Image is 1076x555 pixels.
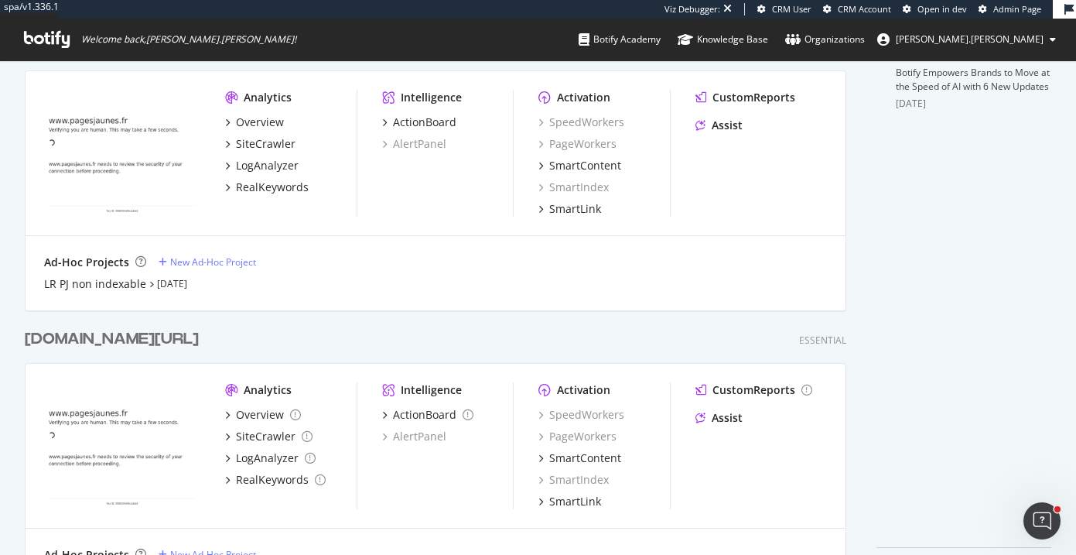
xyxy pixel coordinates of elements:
[538,201,601,217] a: SmartLink
[785,19,865,60] a: Organizations
[538,180,609,195] a: SmartIndex
[393,407,456,423] div: ActionBoard
[896,97,1051,111] div: [DATE]
[244,382,292,398] div: Analytics
[1023,502,1061,540] iframe: Intercom live chat
[712,382,795,398] div: CustomReports
[225,180,309,195] a: RealKeywords
[979,3,1041,15] a: Admin Page
[81,33,296,46] span: Welcome back, [PERSON_NAME].[PERSON_NAME] !
[236,180,309,195] div: RealKeywords
[25,328,199,351] div: [DOMAIN_NAME][URL]
[225,136,295,152] a: SiteCrawler
[236,115,284,130] div: Overview
[382,115,456,130] a: ActionBoard
[896,66,1050,93] a: Botify Empowers Brands to Move at the Speed of AI with 6 New Updates
[549,158,621,173] div: SmartContent
[225,429,313,444] a: SiteCrawler
[44,276,146,292] a: LR PJ non indexable
[44,255,129,270] div: Ad-Hoc Projects
[157,277,187,290] a: [DATE]
[549,451,621,466] div: SmartContent
[903,3,967,15] a: Open in dev
[44,382,200,508] img: www.pagesjaunes.fr/audit
[225,451,316,466] a: LogAnalyzer
[865,27,1068,52] button: [PERSON_NAME].[PERSON_NAME]
[695,90,795,105] a: CustomReports
[538,407,624,423] a: SpeedWorkers
[538,472,609,488] a: SmartIndex
[664,3,720,15] div: Viz Debugger:
[382,429,446,444] a: AlertPanel
[695,118,743,133] a: Assist
[44,90,200,215] img: www.pagesjaunes.fr
[236,158,299,173] div: LogAnalyzer
[712,410,743,426] div: Assist
[712,90,795,105] div: CustomReports
[382,407,473,423] a: ActionBoard
[225,472,326,488] a: RealKeywords
[225,115,284,130] a: Overview
[236,429,295,444] div: SiteCrawler
[538,429,617,444] a: PageWorkers
[236,407,284,423] div: Overview
[382,136,446,152] a: AlertPanel
[244,90,292,105] div: Analytics
[538,451,621,466] a: SmartContent
[799,334,846,347] div: Essential
[236,136,295,152] div: SiteCrawler
[695,410,743,426] a: Assist
[225,407,301,423] a: Overview
[538,494,601,509] a: SmartLink
[712,118,743,133] div: Assist
[538,158,621,173] a: SmartContent
[785,32,865,47] div: Organizations
[993,3,1041,15] span: Admin Page
[695,382,812,398] a: CustomReports
[557,382,610,398] div: Activation
[823,3,891,15] a: CRM Account
[678,32,768,47] div: Knowledge Base
[549,494,601,509] div: SmartLink
[579,32,661,47] div: Botify Academy
[557,90,610,105] div: Activation
[538,136,617,152] a: PageWorkers
[896,33,1044,46] span: emma.destexhe
[225,158,299,173] a: LogAnalyzer
[838,3,891,15] span: CRM Account
[538,115,624,130] a: SpeedWorkers
[549,201,601,217] div: SmartLink
[236,451,299,466] div: LogAnalyzer
[678,19,768,60] a: Knowledge Base
[393,115,456,130] div: ActionBoard
[401,382,462,398] div: Intelligence
[757,3,811,15] a: CRM User
[917,3,967,15] span: Open in dev
[579,19,661,60] a: Botify Academy
[772,3,811,15] span: CRM User
[25,328,205,351] a: [DOMAIN_NAME][URL]
[401,90,462,105] div: Intelligence
[159,255,256,269] a: New Ad-Hoc Project
[170,255,256,269] div: New Ad-Hoc Project
[236,472,309,488] div: RealKeywords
